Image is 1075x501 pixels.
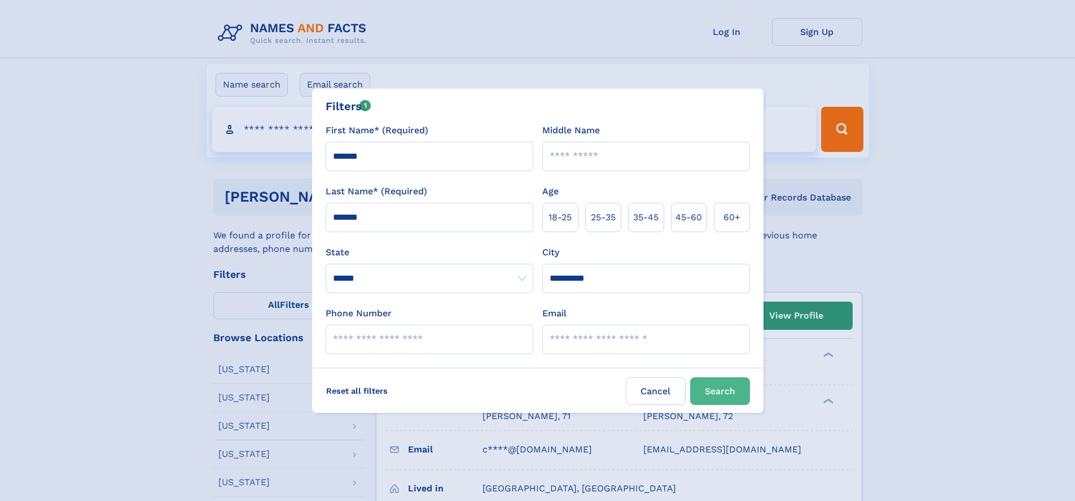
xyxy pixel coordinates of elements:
[549,211,572,224] span: 18‑25
[675,211,702,224] span: 45‑60
[626,377,686,405] label: Cancel
[326,98,371,115] div: Filters
[723,211,740,224] span: 60+
[690,377,750,405] button: Search
[319,377,395,404] label: Reset all filters
[633,211,659,224] span: 35‑45
[542,307,567,320] label: Email
[542,246,559,259] label: City
[326,307,392,320] label: Phone Number
[326,185,427,198] label: Last Name* (Required)
[326,124,428,137] label: First Name* (Required)
[542,185,559,198] label: Age
[326,246,533,259] label: State
[591,211,616,224] span: 25‑35
[542,124,600,137] label: Middle Name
